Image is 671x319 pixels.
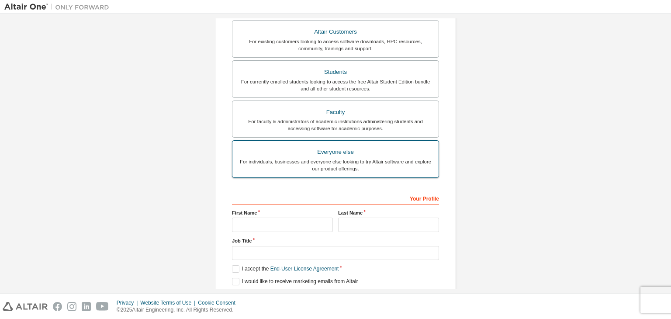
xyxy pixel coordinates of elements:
[232,209,333,216] label: First Name
[232,265,339,273] label: I accept the
[3,302,48,311] img: altair_logo.svg
[53,302,62,311] img: facebook.svg
[140,299,198,306] div: Website Terms of Use
[238,38,433,52] div: For existing customers looking to access software downloads, HPC resources, community, trainings ...
[117,299,140,306] div: Privacy
[238,66,433,78] div: Students
[82,302,91,311] img: linkedin.svg
[238,146,433,158] div: Everyone else
[238,26,433,38] div: Altair Customers
[238,78,433,92] div: For currently enrolled students looking to access the free Altair Student Edition bundle and all ...
[232,278,358,285] label: I would like to receive marketing emails from Altair
[238,158,433,172] div: For individuals, businesses and everyone else looking to try Altair software and explore our prod...
[96,302,109,311] img: youtube.svg
[238,118,433,132] div: For faculty & administrators of academic institutions administering students and accessing softwa...
[198,299,240,306] div: Cookie Consent
[270,266,339,272] a: End-User License Agreement
[4,3,114,11] img: Altair One
[232,191,439,205] div: Your Profile
[117,306,241,314] p: © 2025 Altair Engineering, Inc. All Rights Reserved.
[67,302,76,311] img: instagram.svg
[338,209,439,216] label: Last Name
[232,237,439,244] label: Job Title
[238,106,433,118] div: Faculty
